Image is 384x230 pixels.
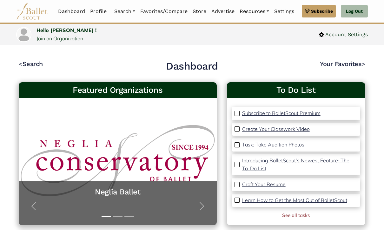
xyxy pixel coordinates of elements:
[36,27,96,33] a: Hello [PERSON_NAME] !
[242,196,347,205] a: Learn How to Get the Most Out of BalletScout
[138,5,190,18] a: Favorites/Compare
[361,60,365,68] code: >
[242,181,286,187] p: Craft Your Resume
[19,60,43,68] a: <Search
[17,28,31,42] img: profile picture
[237,5,272,18] a: Resources
[324,30,368,39] span: Account Settings
[88,5,109,18] a: Profile
[36,35,83,42] a: Join an Organization
[242,125,310,133] a: Create Your Classwork Video
[124,213,134,220] button: Slide 3
[209,5,237,18] a: Advertise
[56,5,88,18] a: Dashboard
[232,85,360,96] a: To Do List
[242,157,358,173] a: Introducing BalletScout’s Newest Feature: The To-Do List
[302,5,336,17] a: Subscribe
[24,85,212,96] h3: Featured Organizations
[242,141,304,149] a: Task: Take Audition Photos
[25,187,210,197] a: Neglia Ballet
[113,213,122,220] button: Slide 2
[311,8,333,15] span: Subscribe
[242,180,286,189] a: Craft Your Resume
[242,141,304,148] p: Task: Take Audition Photos
[242,110,321,116] p: Subscribe to BalletScout Premium
[341,5,368,18] a: Log Out
[242,157,349,172] p: Introducing BalletScout’s Newest Feature: The To-Do List
[242,126,310,132] p: Create Your Classwork Video
[319,30,368,39] a: Account Settings
[282,212,310,218] a: See all tasks
[272,5,297,18] a: Settings
[19,60,23,68] code: <
[242,197,347,203] p: Learn How to Get the Most Out of BalletScout
[112,5,138,18] a: Search
[305,8,310,15] img: gem.svg
[242,109,321,118] a: Subscribe to BalletScout Premium
[320,60,365,68] a: Your Favorites
[102,213,111,220] button: Slide 1
[166,60,218,73] h2: Dashboard
[190,5,209,18] a: Store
